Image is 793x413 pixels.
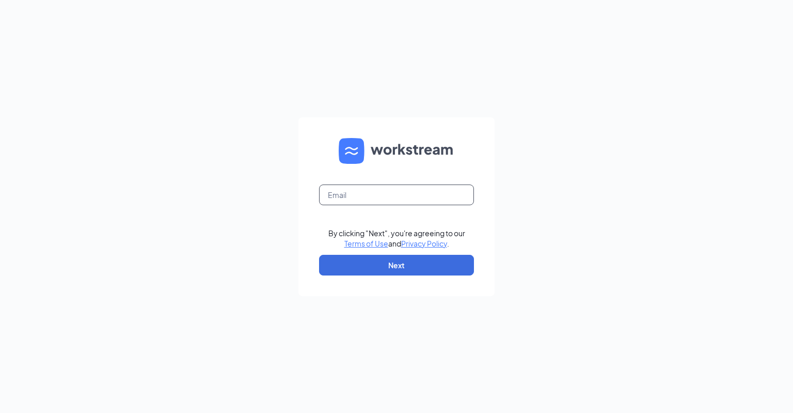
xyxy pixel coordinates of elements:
button: Next [319,255,474,276]
input: Email [319,185,474,205]
a: Privacy Policy [401,239,447,248]
a: Terms of Use [344,239,388,248]
img: WS logo and Workstream text [339,138,454,164]
div: By clicking "Next", you're agreeing to our and . [328,228,465,249]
